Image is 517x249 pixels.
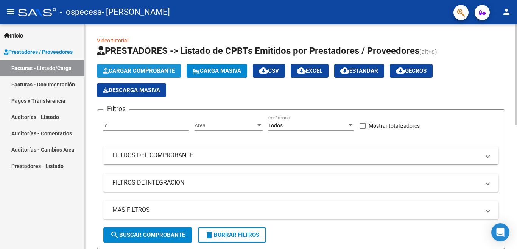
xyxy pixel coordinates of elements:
[340,67,378,74] span: Estandar
[396,66,405,75] mat-icon: cloud_download
[297,67,322,74] span: EXCEL
[198,227,266,243] button: Borrar Filtros
[97,64,181,78] button: Cargar Comprobante
[419,48,437,55] span: (alt+q)
[112,151,480,160] mat-panel-title: FILTROS DEL COMPROBANTE
[390,64,433,78] button: Gecros
[112,179,480,187] mat-panel-title: FILTROS DE INTEGRACION
[110,232,185,238] span: Buscar Comprobante
[205,232,259,238] span: Borrar Filtros
[259,66,268,75] mat-icon: cloud_download
[396,67,427,74] span: Gecros
[6,7,15,16] mat-icon: menu
[103,174,498,192] mat-expansion-panel-header: FILTROS DE INTEGRACION
[268,122,283,128] span: Todos
[253,64,285,78] button: CSV
[187,64,247,78] button: Carga Masiva
[103,227,192,243] button: Buscar Comprobante
[340,66,349,75] mat-icon: cloud_download
[4,48,73,56] span: Prestadores / Proveedores
[291,64,329,78] button: EXCEL
[103,87,160,94] span: Descarga Masiva
[491,223,509,241] div: Open Intercom Messenger
[205,230,214,240] mat-icon: delete
[60,4,102,20] span: - ospecesa
[103,146,498,164] mat-expansion-panel-header: FILTROS DEL COMPROBANTE
[334,64,384,78] button: Estandar
[4,31,23,40] span: Inicio
[97,83,166,97] button: Descarga Masiva
[97,38,128,44] a: Video tutorial
[110,230,119,240] mat-icon: search
[112,206,480,214] mat-panel-title: MAS FILTROS
[103,201,498,219] mat-expansion-panel-header: MAS FILTROS
[97,83,166,97] app-download-masive: Descarga masiva de comprobantes (adjuntos)
[193,67,241,74] span: Carga Masiva
[97,45,419,56] span: PRESTADORES -> Listado de CPBTs Emitidos por Prestadores / Proveedores
[297,66,306,75] mat-icon: cloud_download
[102,4,170,20] span: - [PERSON_NAME]
[369,121,420,130] span: Mostrar totalizadores
[103,67,175,74] span: Cargar Comprobante
[502,7,511,16] mat-icon: person
[103,103,129,114] h3: Filtros
[259,67,279,74] span: CSV
[195,122,256,129] span: Area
